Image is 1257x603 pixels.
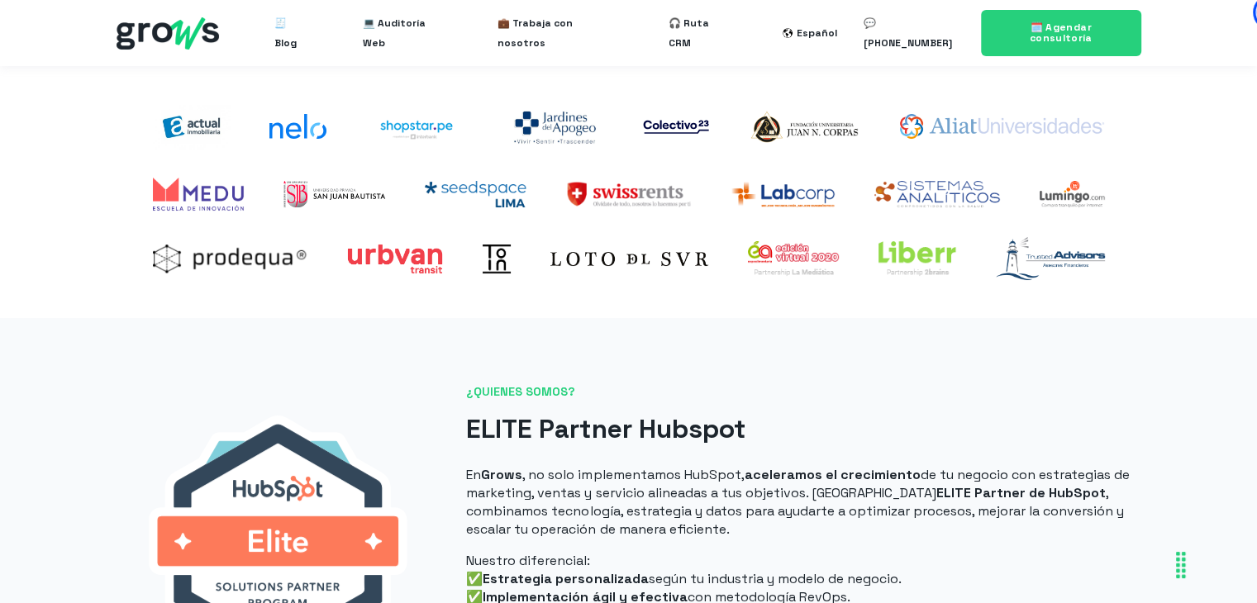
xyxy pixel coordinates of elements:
img: grows - hubspot [117,17,219,50]
img: Loto del sur [550,252,708,266]
img: UPSJB [283,181,386,207]
a: 💼 Trabaja con nosotros [498,7,616,59]
a: 💻 Auditoría Web [363,7,445,59]
img: Lumingo [1040,181,1105,207]
iframe: Chat Widget [1174,524,1257,603]
span: ¿QUIENES SOMOS? [466,384,1140,401]
strong: ELITE Partner de HubSpot [936,484,1105,501]
strong: aceleramos el crecimiento [744,466,920,483]
img: logo-trusted-advisors-marzo2021 [996,237,1105,280]
img: Medu Academy [153,178,244,211]
img: prodequa [153,245,307,273]
img: jardines-del-apogeo [507,102,603,151]
h2: ELITE Partner Hubspot [466,411,1140,448]
img: SwissRents [566,181,691,207]
img: aliat-universidades [900,114,1104,139]
img: shoptarpe [366,108,467,145]
img: Toin [483,245,512,273]
img: expoalimentaria [748,241,839,277]
a: 🗓️ Agendar consultoría [981,10,1141,56]
img: Seedspace Lima [425,181,526,207]
span: 🗓️ Agendar consultoría [1030,21,1093,45]
img: Sistemas analíticos [874,181,1000,207]
p: En , no solo implementamos HubSpot, de tu negocio con estrategias de marketing, ventas y servicio... [466,466,1140,539]
img: co23 [643,120,709,134]
strong: Estrategia personalizada [483,570,648,587]
strong: Grows [481,466,522,483]
img: Urbvan [347,245,443,273]
img: liberr [878,241,956,277]
a: 🧾 Blog [274,7,309,59]
a: 💬 [PHONE_NUMBER] [864,7,960,59]
img: nelo [269,114,326,139]
img: logo-Corpas [749,108,860,145]
div: Español [797,23,837,43]
div: Widget de chat [1174,524,1257,603]
img: Labcorp [731,181,835,207]
a: 🎧 Ruta CRM [669,7,730,59]
div: Arrastrar [1168,540,1194,590]
img: actual-inmobiliaria [153,105,231,149]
